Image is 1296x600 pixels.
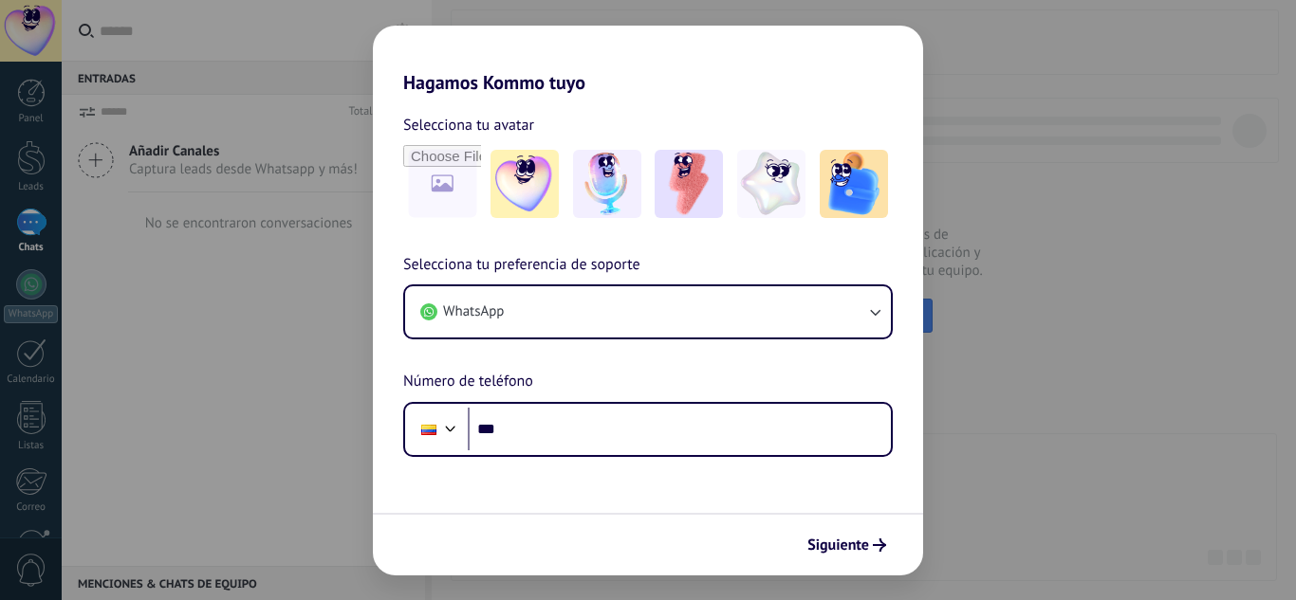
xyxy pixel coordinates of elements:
[403,113,534,137] span: Selecciona tu avatar
[491,150,559,218] img: -1.jpeg
[411,409,447,449] div: Colombia: + 57
[573,150,641,218] img: -2.jpeg
[373,26,923,94] h2: Hagamos Kommo tuyo
[807,538,869,552] span: Siguiente
[403,253,640,278] span: Selecciona tu preferencia de soporte
[443,302,504,321] span: WhatsApp
[737,150,805,218] img: -4.jpeg
[799,529,895,561] button: Siguiente
[820,150,888,218] img: -5.jpeg
[655,150,723,218] img: -3.jpeg
[403,370,533,394] span: Número de teléfono
[405,286,891,337] button: WhatsApp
